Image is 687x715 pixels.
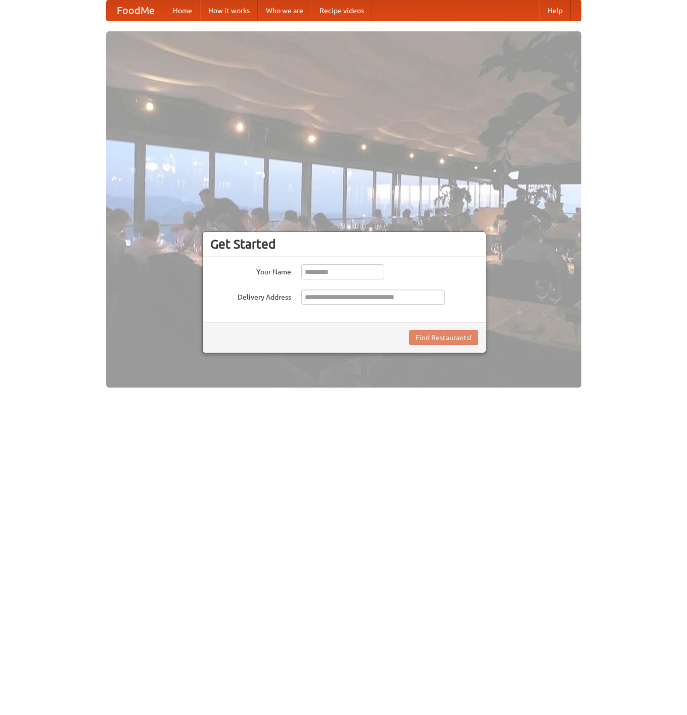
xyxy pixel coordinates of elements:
[210,236,478,252] h3: Get Started
[539,1,571,21] a: Help
[200,1,258,21] a: How it works
[210,264,291,277] label: Your Name
[210,290,291,302] label: Delivery Address
[258,1,311,21] a: Who we are
[107,1,165,21] a: FoodMe
[311,1,372,21] a: Recipe videos
[165,1,200,21] a: Home
[409,330,478,345] button: Find Restaurants!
